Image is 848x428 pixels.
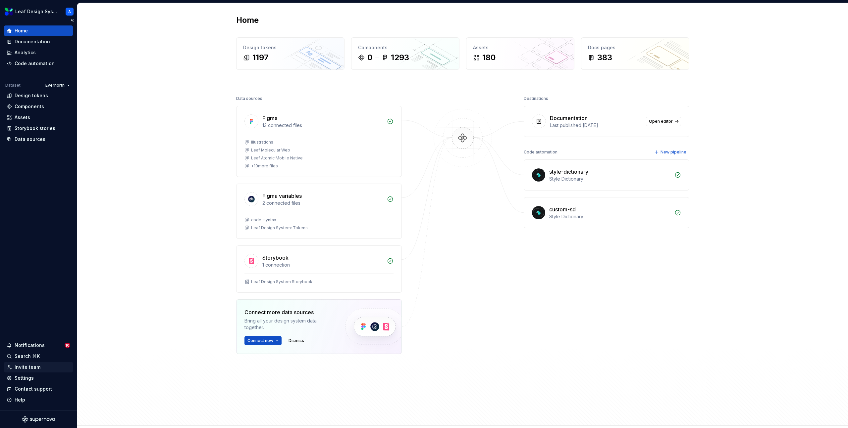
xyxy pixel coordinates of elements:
div: Invite team [15,364,40,370]
button: Dismiss [286,336,307,345]
div: Settings [15,375,34,381]
a: Invite team [4,362,73,372]
div: + 10 more files [251,163,278,169]
button: Collapse sidebar [68,16,77,25]
a: Design tokens [4,90,73,101]
div: Leaf Design System [15,8,58,15]
div: Bring all your design system data together. [244,318,334,331]
div: Leaf Design System: Tokens [251,225,308,231]
div: Analytics [15,49,36,56]
div: 180 [482,52,496,63]
span: Dismiss [289,338,304,343]
a: Components [4,101,73,112]
div: custom-sd [549,205,576,213]
a: Settings [4,373,73,383]
div: A [68,9,71,14]
a: Home [4,25,73,36]
div: Code automation [15,60,55,67]
button: Search ⌘K [4,351,73,362]
button: Leaf Design SystemA [1,4,76,19]
a: Assets [4,112,73,123]
div: 1197 [252,52,269,63]
div: Figma variables [262,192,302,200]
a: Storybook stories [4,123,73,134]
div: Design tokens [243,44,338,51]
div: Documentation [15,38,50,45]
div: Assets [15,114,30,121]
div: Style Dictionary [549,213,670,220]
div: Documentation [550,114,588,122]
div: Notifications [15,342,45,349]
div: Data sources [236,94,262,103]
div: Leaf Design System Storybook [251,279,312,284]
div: Illustrations [251,140,273,145]
svg: Supernova Logo [22,416,55,423]
span: 10 [65,343,70,348]
button: Evernorth [42,81,73,90]
div: 1293 [391,52,409,63]
div: Destinations [524,94,548,103]
div: Leaf Atomic Mobile Native [251,155,303,161]
span: Open editor [649,119,673,124]
a: Documentation [4,36,73,47]
div: Components [15,103,44,110]
a: Storybook1 connectionLeaf Design System Storybook [236,245,402,293]
div: Assets [473,44,567,51]
div: Design tokens [15,92,48,99]
div: Code automation [524,148,557,157]
button: New pipeline [652,148,689,157]
div: Connect more data sources [244,308,334,316]
div: Components [358,44,452,51]
a: Components01293 [351,37,459,70]
span: Connect new [247,338,273,343]
div: Figma [262,114,278,122]
div: 13 connected files [262,122,383,129]
div: Docs pages [588,44,682,51]
div: 383 [597,52,612,63]
a: Assets180 [466,37,574,70]
div: style-dictionary [549,168,588,176]
a: Figma variables2 connected filescode-syntaxLeaf Design System: Tokens [236,184,402,239]
div: 1 connection [262,262,383,268]
button: Notifications10 [4,340,73,351]
h2: Home [236,15,259,25]
img: 6e787e26-f4c0-4230-8924-624fe4a2d214.png [5,8,13,16]
button: Help [4,395,73,405]
a: Design tokens1197 [236,37,344,70]
div: Search ⌘K [15,353,40,360]
div: Storybook [262,254,289,262]
div: Home [15,27,28,34]
a: Code automation [4,58,73,69]
div: Style Dictionary [549,176,670,182]
a: Docs pages383 [581,37,689,70]
div: Storybook stories [15,125,55,132]
div: Data sources [15,136,45,143]
div: Leaf Molecular Web [251,148,290,153]
div: Dataset [5,83,21,88]
button: Contact support [4,384,73,394]
div: Contact support [15,386,52,392]
span: New pipeline [661,150,686,155]
a: Figma13 connected filesIllustrationsLeaf Molecular WebLeaf Atomic Mobile Native+10more files [236,106,402,177]
div: 0 [367,52,372,63]
div: Help [15,397,25,403]
button: Connect new [244,336,282,345]
span: Evernorth [45,83,65,88]
a: Open editor [646,117,681,126]
a: Analytics [4,47,73,58]
div: code-syntax [251,217,276,223]
div: 2 connected files [262,200,383,206]
a: Data sources [4,134,73,145]
div: Last published [DATE] [550,122,642,129]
